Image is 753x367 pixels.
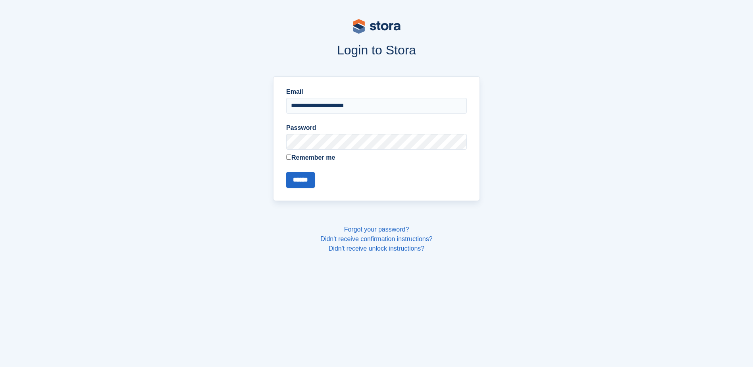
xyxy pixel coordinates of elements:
[286,155,291,160] input: Remember me
[353,19,401,34] img: stora-logo-53a41332b3708ae10de48c4981b4e9114cc0af31d8433b30ea865607fb682f29.svg
[122,43,632,57] h1: Login to Stora
[344,226,409,233] a: Forgot your password?
[329,245,424,252] a: Didn't receive unlock instructions?
[286,123,467,133] label: Password
[286,87,467,97] label: Email
[286,153,467,162] label: Remember me
[320,236,432,242] a: Didn't receive confirmation instructions?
